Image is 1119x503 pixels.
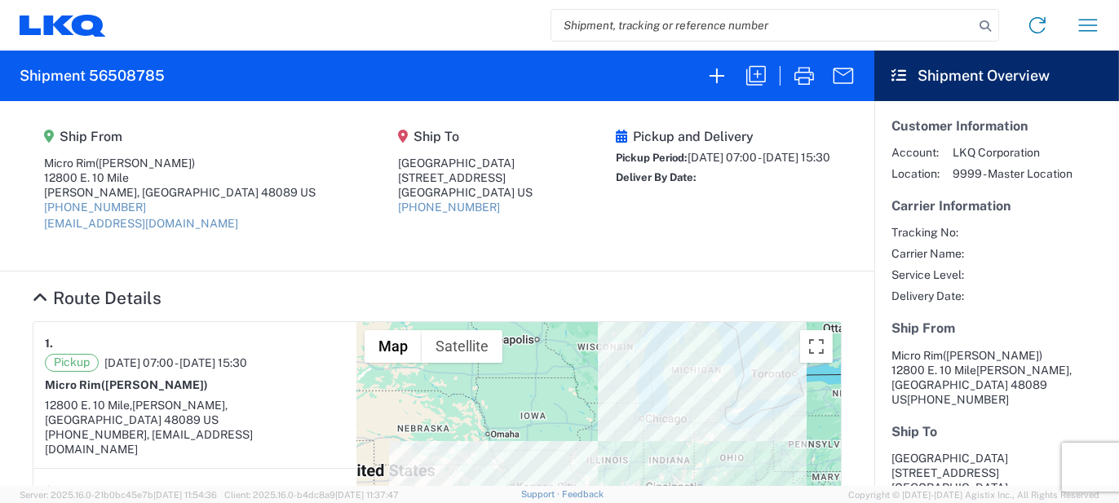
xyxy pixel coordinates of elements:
a: [EMAIL_ADDRESS][DOMAIN_NAME] [44,217,238,230]
span: Pickup [45,354,99,372]
strong: 2. [45,480,55,501]
span: Micro Rim [891,349,943,362]
button: Show street map [365,330,422,363]
span: Tracking No: [891,225,964,240]
span: Account: [891,145,940,160]
h5: Customer Information [891,118,1102,134]
span: Service Level: [891,267,964,282]
div: [GEOGRAPHIC_DATA] US [399,185,533,200]
input: Shipment, tracking or reference number [551,10,974,41]
span: [PERSON_NAME], [GEOGRAPHIC_DATA] 48089 US [45,399,228,426]
h5: Ship To [891,424,1102,439]
a: [PHONE_NUMBER] [44,201,146,214]
h2: Shipment 56508785 [20,66,165,86]
span: Delivery Date: [891,289,964,303]
span: [DATE] 07:00 - [DATE] 15:30 [688,151,830,164]
a: Support [521,489,562,499]
span: 9999 - Master Location [953,166,1073,181]
h5: Ship From [891,320,1102,336]
h5: Ship From [44,129,316,144]
h5: Ship To [399,129,533,144]
h5: Pickup and Delivery [616,129,830,144]
span: ([PERSON_NAME]) [943,349,1042,362]
button: Show satellite imagery [422,330,502,363]
header: Shipment Overview [874,51,1119,101]
span: Server: 2025.16.0-21b0bc45e7b [20,490,217,500]
span: Location: [891,166,940,181]
div: Micro Rim [44,156,316,170]
span: ([PERSON_NAME]) [95,157,195,170]
a: Feedback [562,489,604,499]
div: [PHONE_NUMBER], [EMAIL_ADDRESS][DOMAIN_NAME] [45,427,345,457]
button: Toggle fullscreen view [800,330,833,363]
span: [DATE] 07:00 - [DATE] 15:30 [104,355,247,370]
span: [GEOGRAPHIC_DATA] [STREET_ADDRESS] [891,452,1008,479]
span: [DATE] 11:37:47 [335,490,399,500]
strong: Micro Rim [45,378,208,391]
span: Deliver By Date: [616,171,697,183]
div: [STREET_ADDRESS] [399,170,533,185]
h5: Carrier Information [891,198,1102,214]
div: [GEOGRAPHIC_DATA] [399,156,533,170]
span: 12800 E. 10 Mile, [45,399,132,412]
div: 12800 E. 10 Mile [44,170,316,185]
span: Copyright © [DATE]-[DATE] Agistix Inc., All Rights Reserved [848,488,1099,502]
a: Hide Details [33,288,161,308]
span: Carrier Name: [891,246,964,261]
span: Pickup Period: [616,152,688,164]
span: [DATE] 11:54:36 [153,490,217,500]
div: [PERSON_NAME], [GEOGRAPHIC_DATA] 48089 US [44,185,316,200]
address: [PERSON_NAME], [GEOGRAPHIC_DATA] 48089 US [891,348,1102,407]
span: Client: 2025.16.0-b4dc8a9 [224,490,399,500]
span: ([PERSON_NAME]) [101,378,208,391]
strong: 1. [45,333,53,354]
span: 12800 E. 10 Mile [891,364,976,377]
span: [PHONE_NUMBER] [907,393,1009,406]
a: [PHONE_NUMBER] [399,201,501,214]
span: LKQ Corporation [953,145,1073,160]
